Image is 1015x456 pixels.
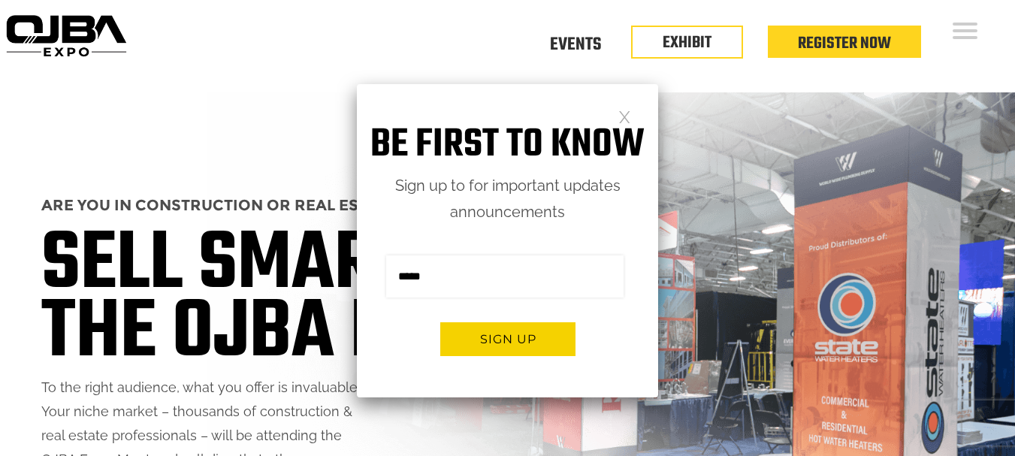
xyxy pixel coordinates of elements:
[357,122,658,169] h1: Be first to know
[440,322,575,356] button: Sign up
[663,30,711,56] a: EXHIBIT
[618,110,631,122] a: Close
[41,231,693,368] h1: SELL SMARTER AT THE OJBA EXPO
[41,190,693,220] h2: ARE YOU IN CONSTRUCTION OR REAL ESTATE?
[357,173,658,225] p: Sign up to for important updates announcements
[798,31,891,56] a: Register Now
